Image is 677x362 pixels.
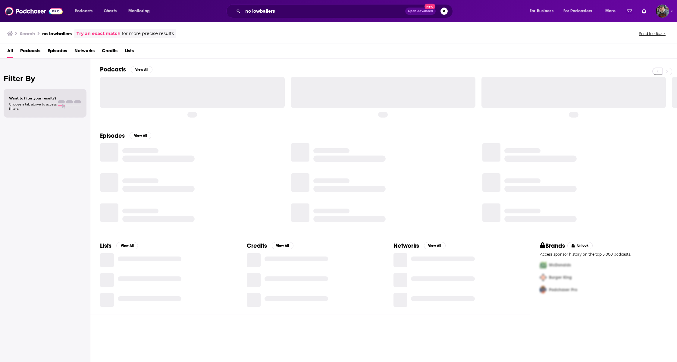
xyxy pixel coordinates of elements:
img: User Profile [656,5,669,18]
span: Podcasts [75,7,92,15]
span: Burger King [549,275,572,280]
a: ListsView All [100,242,138,250]
button: Unlock [567,242,593,249]
button: Open AdvancedNew [405,8,436,15]
h2: Brands [540,242,565,250]
h2: Credits [247,242,267,250]
a: NetworksView All [393,242,446,250]
h2: Networks [393,242,419,250]
span: Podchaser Pro [549,287,577,292]
div: Search podcasts, credits, & more... [232,4,459,18]
button: Show profile menu [656,5,669,18]
a: Show notifications dropdown [624,6,635,16]
span: for more precise results [122,30,174,37]
h3: Search [20,31,35,36]
button: View All [131,66,152,73]
img: Podchaser - Follow, Share and Rate Podcasts [5,5,63,17]
button: open menu [559,6,601,16]
h2: Filter By [4,74,86,83]
span: For Business [530,7,553,15]
span: Want to filter your results? [9,96,57,100]
a: Try an exact match [77,30,121,37]
img: First Pro Logo [538,259,549,271]
a: EpisodesView All [100,132,151,140]
a: CreditsView All [247,242,293,250]
a: All [7,46,13,58]
a: Networks [74,46,95,58]
input: Search podcasts, credits, & more... [243,6,405,16]
a: Show notifications dropdown [639,6,649,16]
button: open menu [124,6,158,16]
span: More [605,7,616,15]
button: open menu [71,6,100,16]
img: Third Pro Logo [538,284,549,296]
span: Monitoring [128,7,150,15]
span: Open Advanced [408,10,433,13]
button: View All [116,242,138,249]
button: Send feedback [637,31,667,36]
h2: Lists [100,242,111,250]
a: Lists [125,46,134,58]
span: McDonalds [549,263,571,268]
a: Podcasts [20,46,40,58]
img: Second Pro Logo [538,271,549,284]
button: View All [424,242,446,249]
button: open menu [525,6,561,16]
a: Charts [100,6,120,16]
a: Episodes [48,46,67,58]
button: View All [272,242,293,249]
span: Logged in as alforkner [656,5,669,18]
a: PodcastsView All [100,66,152,73]
h3: no lowballers [42,31,72,36]
span: Charts [104,7,117,15]
span: For Podcasters [563,7,592,15]
span: New [425,4,435,9]
a: Credits [102,46,118,58]
p: Access sponsor history on the top 5,000 podcasts. [540,252,667,257]
span: Choose a tab above to access filters. [9,102,57,111]
button: View All [130,132,151,139]
h2: Episodes [100,132,125,140]
button: open menu [601,6,623,16]
h2: Podcasts [100,66,126,73]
